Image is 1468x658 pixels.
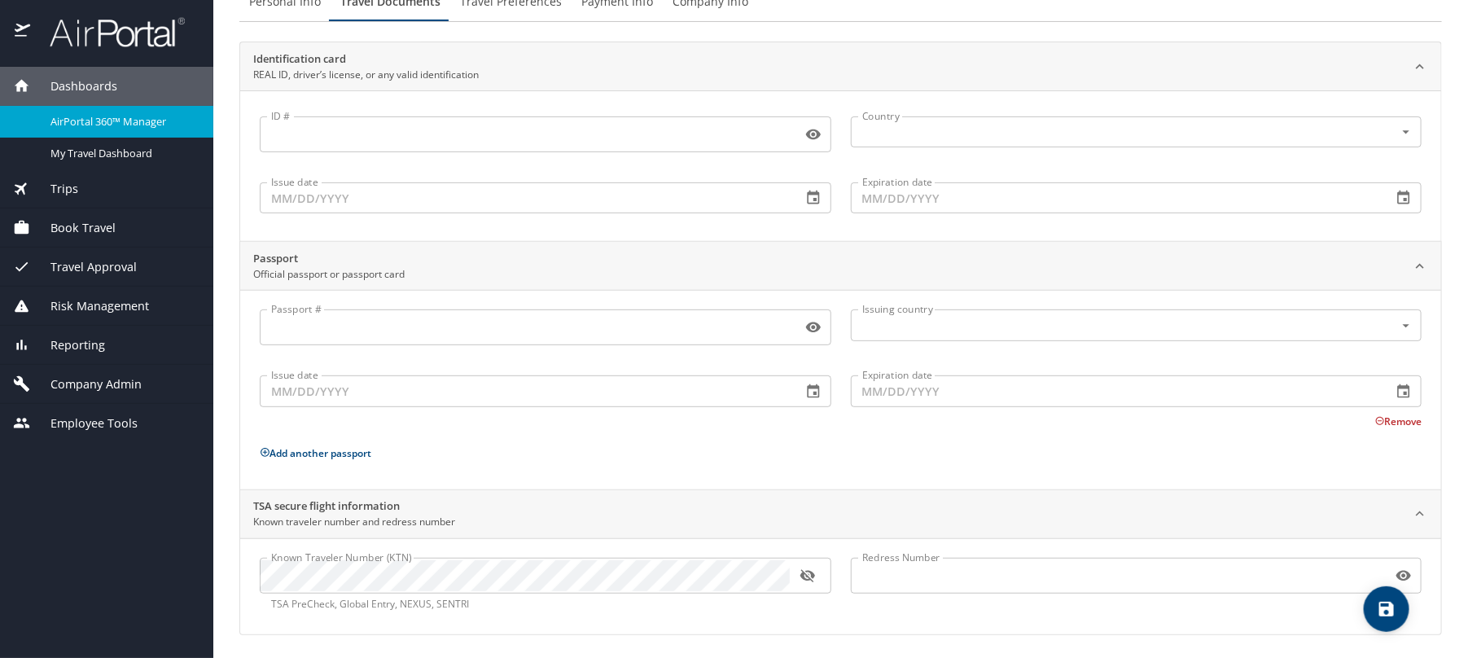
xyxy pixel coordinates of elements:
button: Open [1396,316,1416,336]
div: TSA secure flight informationKnown traveler number and redress number [240,538,1441,634]
div: PassportOfficial passport or passport card [240,290,1441,489]
img: airportal-logo.png [32,16,185,48]
span: AirPortal 360™ Manager [50,114,194,129]
p: Known traveler number and redress number [253,515,455,529]
p: TSA PreCheck, Global Entry, NEXUS, SENTRI [271,597,820,612]
button: save [1364,586,1409,632]
h2: Passport [253,251,405,267]
span: My Travel Dashboard [50,146,194,161]
img: icon-airportal.png [15,16,32,48]
div: Identification cardREAL ID, driver’s license, or any valid identification [240,90,1441,241]
button: Open [1396,122,1416,142]
span: Employee Tools [30,415,138,432]
input: MM/DD/YYYY [260,182,789,213]
p: REAL ID, driver’s license, or any valid identification [253,68,479,82]
span: Company Admin [30,375,142,393]
h2: Identification card [253,51,479,68]
div: PassportOfficial passport or passport card [240,242,1441,291]
span: Dashboards [30,77,117,95]
span: Trips [30,180,78,198]
span: Travel Approval [30,258,137,276]
span: Book Travel [30,219,116,237]
button: Add another passport [260,446,371,460]
input: MM/DD/YYYY [260,375,789,406]
p: Official passport or passport card [253,267,405,282]
div: Identification cardREAL ID, driver’s license, or any valid identification [240,42,1441,91]
input: MM/DD/YYYY [851,375,1380,406]
span: Risk Management [30,297,149,315]
input: MM/DD/YYYY [851,182,1380,213]
button: Remove [1375,415,1422,428]
h2: TSA secure flight information [253,498,455,515]
span: Reporting [30,336,105,354]
div: TSA secure flight informationKnown traveler number and redress number [240,490,1441,539]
